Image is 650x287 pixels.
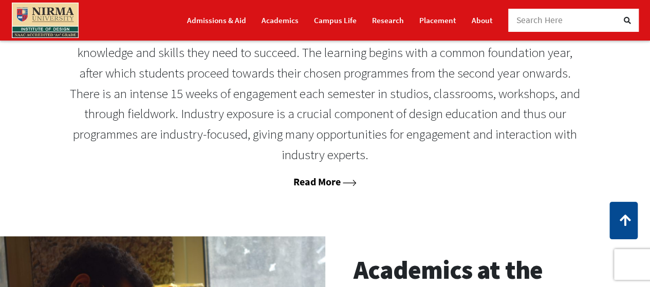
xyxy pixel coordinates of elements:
a: About [472,11,493,29]
img: main_logo [12,3,79,38]
a: Read More [293,175,357,188]
span: Search Here [516,14,563,26]
a: Academics [262,11,299,29]
a: Research [372,11,404,29]
p: Institute of Design offers two programmes – Product and Interaction Design and Communication Desi... [70,2,580,165]
a: Admissions & Aid [187,11,246,29]
a: Placement [419,11,456,29]
a: Campus Life [314,11,357,29]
